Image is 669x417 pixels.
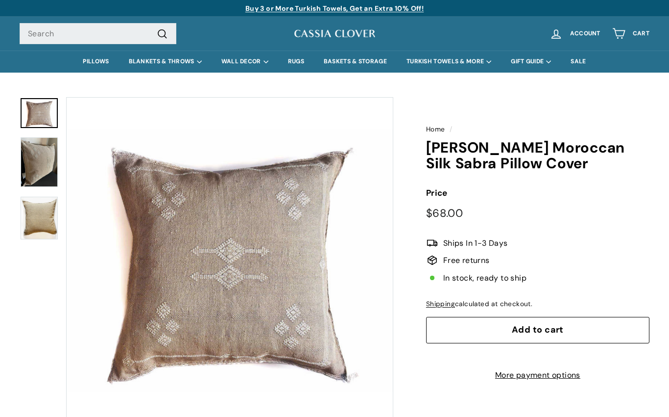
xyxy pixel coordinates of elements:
[21,137,58,187] img: Adil Moroccan Silk Sabra Pillow Cover
[426,186,649,200] label: Price
[212,51,278,73] summary: WALL DECOR
[119,51,212,73] summary: BLANKETS & THROWS
[426,206,463,220] span: $68.00
[426,317,649,343] button: Add to cart
[73,51,119,73] a: PILLOWS
[501,51,561,73] summary: GIFT GUIDE
[397,51,501,73] summary: TURKISH TOWELS & MORE
[20,23,176,45] input: Search
[512,324,564,336] span: Add to cart
[443,237,508,250] span: Ships In 1-3 Days
[245,4,424,13] a: Buy 3 or More Turkish Towels, Get an Extra 10% Off!
[633,30,649,37] span: Cart
[606,19,655,48] a: Cart
[21,98,58,128] a: Adil Moroccan Silk Sabra Pillow Cover
[443,254,490,267] span: Free returns
[447,125,454,133] span: /
[21,197,58,240] img: Adil Moroccan Silk Sabra Pillow Cover
[314,51,397,73] a: BASKETS & STORAGE
[426,125,445,133] a: Home
[561,51,596,73] a: SALE
[544,19,606,48] a: Account
[426,140,649,172] h1: [PERSON_NAME] Moroccan Silk Sabra Pillow Cover
[570,30,600,37] span: Account
[278,51,314,73] a: RUGS
[426,300,455,308] a: Shipping
[426,124,649,135] nav: breadcrumbs
[426,369,649,382] a: More payment options
[426,299,649,310] div: calculated at checkout.
[443,272,526,285] span: In stock, ready to ship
